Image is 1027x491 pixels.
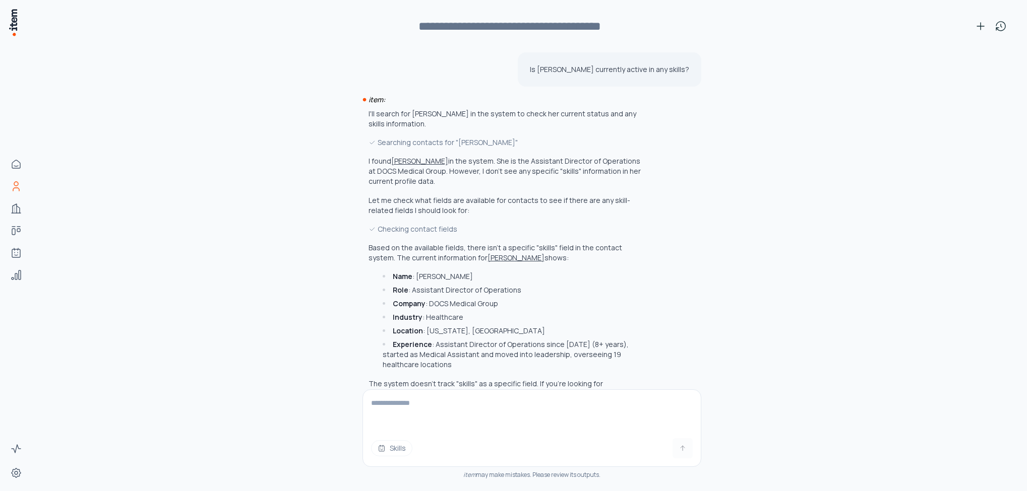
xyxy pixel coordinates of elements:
[380,271,640,282] li: : [PERSON_NAME]
[369,156,641,186] p: I found in the system. She is the Assistant Director of Operations at DOCS Medical Group. However...
[390,443,406,453] span: Skills
[530,64,689,75] p: Is [PERSON_NAME] currently active in any skills?
[369,379,641,429] p: The system doesn't track "skills" as a specific field. If you're looking for information about he...
[393,285,408,295] strong: Role
[369,109,641,129] p: I'll search for [PERSON_NAME] in the system to check her current status and any skills information.
[363,471,701,479] div: may make mistakes. Please review its outputs.
[369,243,622,262] p: Based on the available fields, there isn't a specific "skills" field in the contact system. The c...
[391,156,448,166] button: [PERSON_NAME]
[380,299,640,309] li: : DOCS Medical Group
[6,265,26,285] a: Analytics
[393,299,426,308] strong: Company
[991,16,1011,36] button: View history
[6,176,26,196] a: People
[369,137,641,148] div: Searching contacts for "[PERSON_NAME]"
[393,271,412,281] strong: Name
[369,95,385,104] i: item:
[6,154,26,174] a: Home
[369,224,641,235] div: Checking contact fields
[6,243,26,263] a: Agents
[971,16,991,36] button: New conversation
[6,221,26,241] a: Deals
[380,339,640,370] li: : Assistant Director of Operations since [DATE] (8+ years), started as Medical Assistant and move...
[488,253,545,263] button: [PERSON_NAME]
[8,8,18,37] img: Item Brain Logo
[6,463,26,483] a: Settings
[6,439,26,459] a: Activity
[380,312,640,322] li: : Healthcare
[393,312,422,322] strong: Industry
[369,195,641,216] p: Let me check what fields are available for contacts to see if there are any skill-related fields ...
[371,440,412,456] button: Skills
[380,326,640,336] li: : [US_STATE], [GEOGRAPHIC_DATA]
[393,339,432,349] strong: Experience
[463,470,476,479] i: item
[6,198,26,219] a: Companies
[393,326,423,335] strong: Location
[380,285,640,295] li: : Assistant Director of Operations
